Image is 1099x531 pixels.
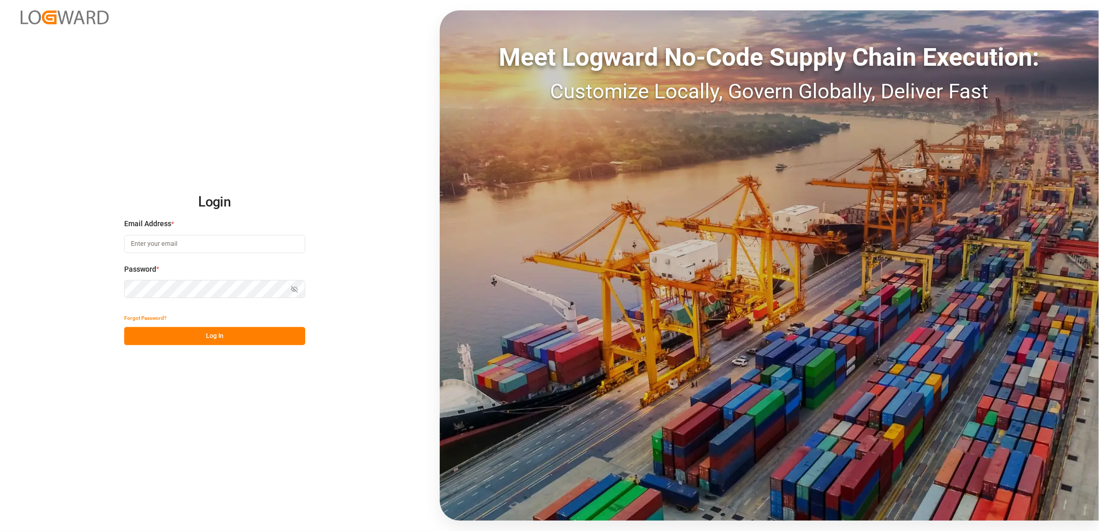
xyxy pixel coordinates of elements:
[124,235,305,253] input: Enter your email
[440,76,1099,107] div: Customize Locally, Govern Globally, Deliver Fast
[124,264,156,275] span: Password
[124,186,305,219] h2: Login
[440,39,1099,76] div: Meet Logward No-Code Supply Chain Execution:
[21,10,109,24] img: Logward_new_orange.png
[124,309,167,327] button: Forgot Password?
[124,218,171,229] span: Email Address
[124,327,305,345] button: Log In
